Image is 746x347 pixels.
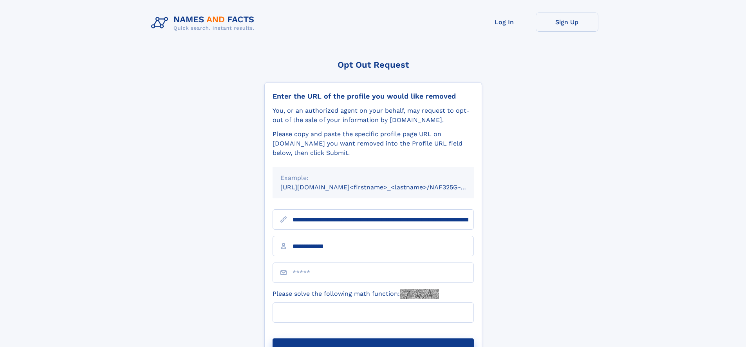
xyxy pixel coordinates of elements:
div: Opt Out Request [264,60,482,70]
div: You, or an authorized agent on your behalf, may request to opt-out of the sale of your informatio... [273,106,474,125]
label: Please solve the following math function: [273,289,439,299]
div: Example: [280,173,466,183]
div: Enter the URL of the profile you would like removed [273,92,474,101]
a: Sign Up [536,13,598,32]
small: [URL][DOMAIN_NAME]<firstname>_<lastname>/NAF325G-xxxxxxxx [280,183,489,191]
img: Logo Names and Facts [148,13,261,34]
div: Please copy and paste the specific profile page URL on [DOMAIN_NAME] you want removed into the Pr... [273,129,474,158]
a: Log In [473,13,536,32]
